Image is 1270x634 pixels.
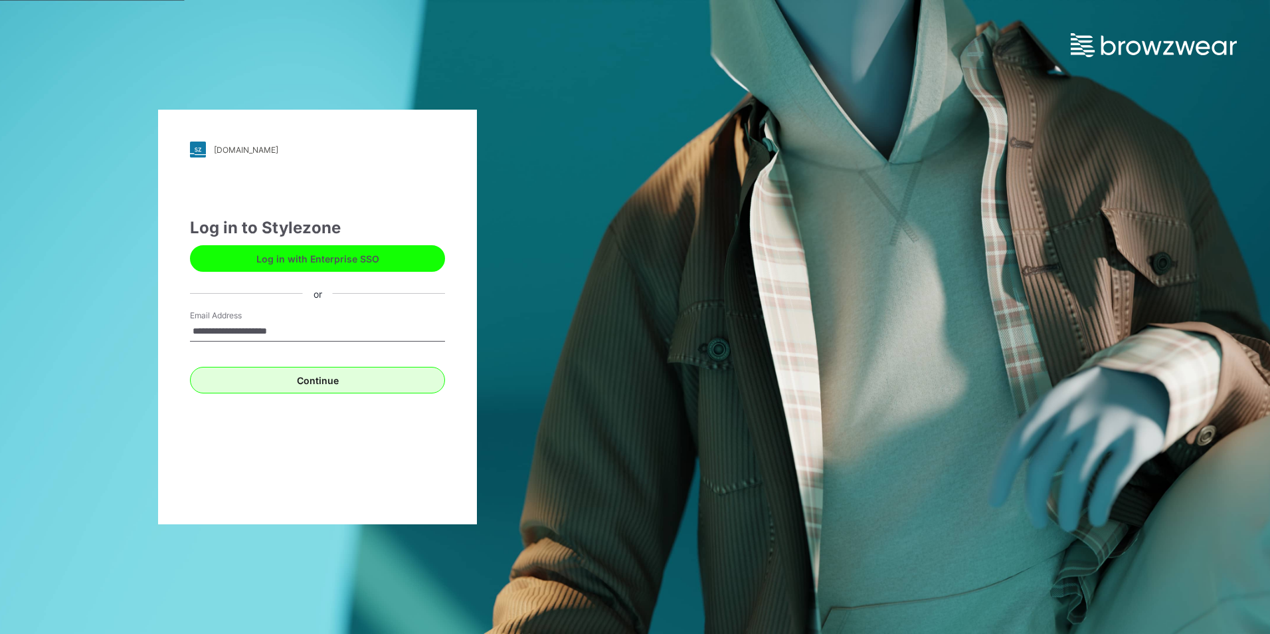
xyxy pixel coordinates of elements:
button: Continue [190,367,445,393]
div: Log in to Stylezone [190,216,445,240]
div: or [303,286,333,300]
label: Email Address [190,310,283,322]
img: stylezone-logo.562084cfcfab977791bfbf7441f1a819.svg [190,142,206,158]
div: [DOMAIN_NAME] [214,145,278,155]
img: browzwear-logo.e42bd6dac1945053ebaf764b6aa21510.svg [1071,33,1237,57]
button: Log in with Enterprise SSO [190,245,445,272]
a: [DOMAIN_NAME] [190,142,445,158]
